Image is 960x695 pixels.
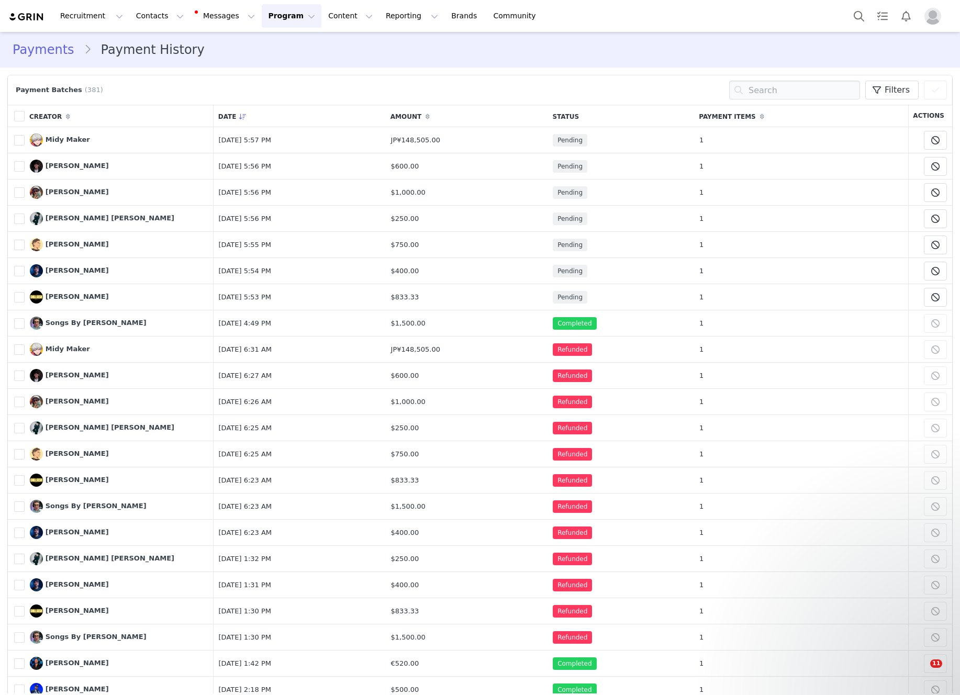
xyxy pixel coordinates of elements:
[487,4,547,28] a: Community
[30,343,43,356] img: Midy Maker
[46,450,109,457] span: [PERSON_NAME]
[13,85,108,95] div: Payment Batches
[214,389,386,415] td: [DATE] 6:26 AM
[391,162,419,170] span: $600.00
[30,290,43,304] img: Boyan Tantchev
[30,474,109,487] a: [PERSON_NAME]
[553,422,592,434] span: Refunded
[694,284,908,310] td: 1
[30,421,174,434] a: [PERSON_NAME] [PERSON_NAME]
[694,441,908,467] td: 1
[553,500,592,513] span: Refunded
[885,84,910,96] span: Filters
[553,579,592,591] span: Refunded
[214,546,386,572] td: [DATE] 1:32 PM
[30,317,147,330] a: Songs By [PERSON_NAME]
[30,447,43,461] img: Rafael Vaca Elizalde
[130,4,190,28] button: Contacts
[46,554,174,562] span: [PERSON_NAME] [PERSON_NAME]
[694,415,908,441] td: 1
[391,424,419,432] span: $250.00
[548,105,694,127] th: Status
[46,607,109,614] span: [PERSON_NAME]
[46,319,147,327] span: Songs By [PERSON_NAME]
[8,12,45,22] img: grin logo
[553,369,592,382] span: Refunded
[694,180,908,206] td: 1
[30,657,109,670] a: [PERSON_NAME]
[46,397,109,405] span: [PERSON_NAME]
[30,186,109,199] a: [PERSON_NAME]
[46,345,90,353] span: Midy Maker
[694,153,908,180] td: 1
[30,212,43,225] img: Axel Mauricio Arce León
[214,363,386,389] td: [DATE] 6:27 AM
[871,4,894,28] a: Tasks
[46,659,109,667] span: [PERSON_NAME]
[30,160,109,173] a: [PERSON_NAME]
[13,40,84,59] a: Payments
[214,180,386,206] td: [DATE] 5:56 PM
[694,546,908,572] td: 1
[30,578,109,591] a: [PERSON_NAME]
[30,447,109,461] a: [PERSON_NAME]
[214,258,386,284] td: [DATE] 5:54 PM
[694,598,908,624] td: 1
[214,153,386,180] td: [DATE] 5:56 PM
[262,4,321,28] button: Program
[214,206,386,232] td: [DATE] 5:56 PM
[694,624,908,651] td: 1
[46,162,109,170] span: [PERSON_NAME]
[30,369,43,382] img: Henrique Da Silva
[391,659,419,667] span: €520.00
[391,476,419,484] span: $833.33
[214,624,386,651] td: [DATE] 1:30 PM
[391,188,426,196] span: $1,000.00
[214,467,386,494] td: [DATE] 6:23 AM
[553,134,587,147] span: Pending
[391,686,419,693] span: $500.00
[694,520,908,546] td: 1
[553,474,592,487] span: Refunded
[553,526,592,539] span: Refunded
[46,136,90,143] span: Midy Maker
[391,293,419,301] span: $833.33
[30,421,43,434] img: Axel Mauricio Arce León
[918,8,952,25] button: Profile
[553,186,587,199] span: Pending
[214,337,386,363] td: [DATE] 6:31 AM
[30,631,43,644] img: Songs By Spencer
[214,232,386,258] td: [DATE] 5:55 PM
[391,450,419,458] span: $750.00
[908,105,952,127] th: Actions
[30,657,43,670] img: Anthony Canedo
[694,467,908,494] td: 1
[694,206,908,232] td: 1
[553,317,596,330] span: Completed
[553,343,592,356] span: Refunded
[30,526,109,539] a: [PERSON_NAME]
[46,214,174,222] span: [PERSON_NAME] [PERSON_NAME]
[30,290,109,304] a: [PERSON_NAME]
[214,127,386,153] td: [DATE] 5:57 PM
[391,372,419,379] span: $600.00
[740,593,950,667] iframe: Intercom notifications message
[909,659,934,685] iframe: Intercom live chat
[391,581,419,589] span: $400.00
[30,604,43,618] img: Boyan Tantchev
[46,293,109,300] span: [PERSON_NAME]
[694,310,908,337] td: 1
[46,685,109,693] span: [PERSON_NAME]
[391,607,419,615] span: $833.33
[30,264,43,277] img: Brett
[46,528,109,536] span: [PERSON_NAME]
[694,651,908,677] td: 1
[46,371,109,379] span: [PERSON_NAME]
[391,319,426,327] span: $1,500.00
[553,448,592,461] span: Refunded
[30,578,43,591] img: Brett
[30,395,43,408] img: Felipe Saavedra
[391,398,426,406] span: $1,000.00
[85,85,103,95] span: (381)
[30,474,43,487] img: Boyan Tantchev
